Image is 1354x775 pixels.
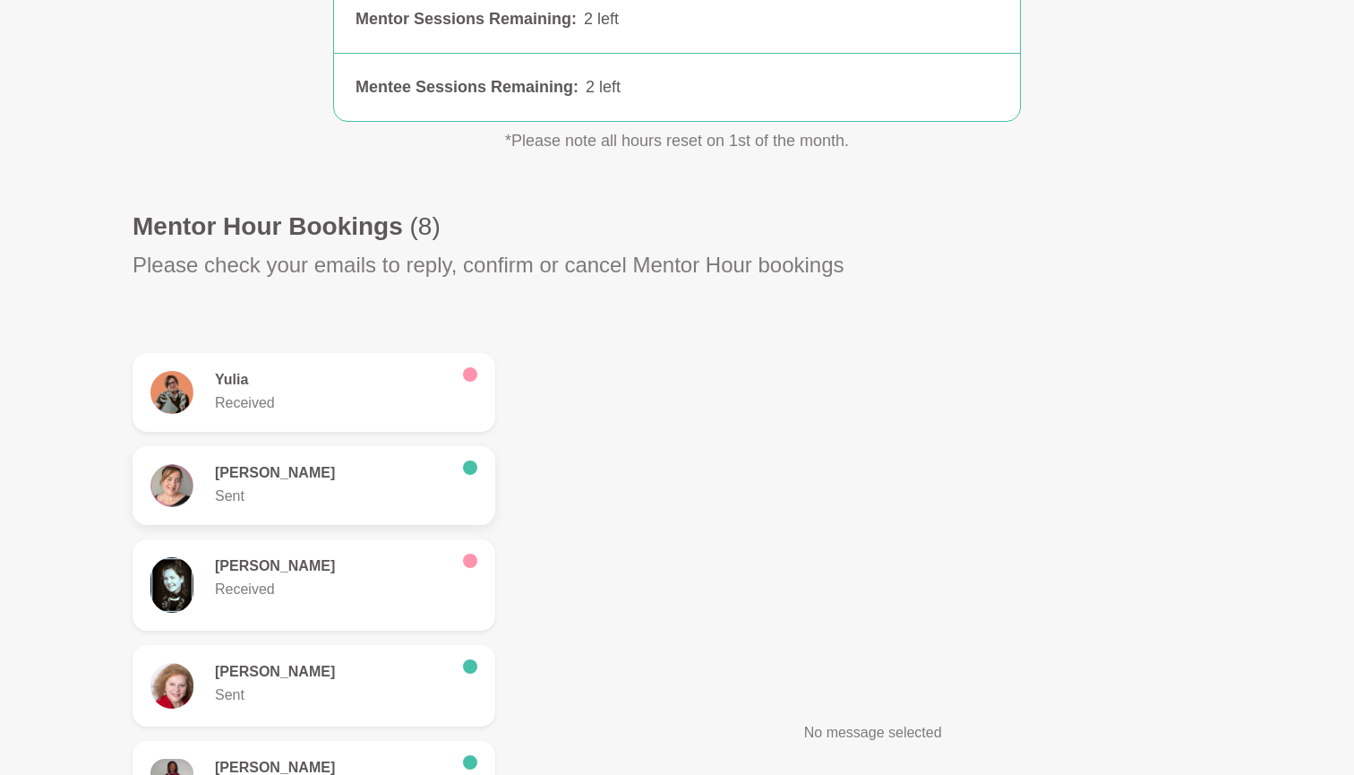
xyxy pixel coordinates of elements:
p: Please check your emails to reply, confirm or cancel Mentor Hour bookings [133,249,844,281]
p: Sent [215,685,449,706]
div: 2 left [584,7,998,31]
p: Received [215,579,449,600]
div: 2 left [586,75,998,99]
div: Mentor Sessions Remaining : [356,7,577,31]
h6: Yulia [215,371,449,389]
h6: [PERSON_NAME] [215,464,449,482]
p: Received [215,392,449,414]
h6: [PERSON_NAME] [215,557,449,575]
h1: Mentor Hour Bookings [133,211,441,242]
p: *Please note all hours reset on 1st of the month. [247,129,1107,153]
span: (8) [410,212,441,240]
div: Mentee Sessions Remaining : [356,75,578,99]
p: Sent [215,486,449,507]
h6: [PERSON_NAME] [215,663,449,681]
p: No message selected [804,722,942,744]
